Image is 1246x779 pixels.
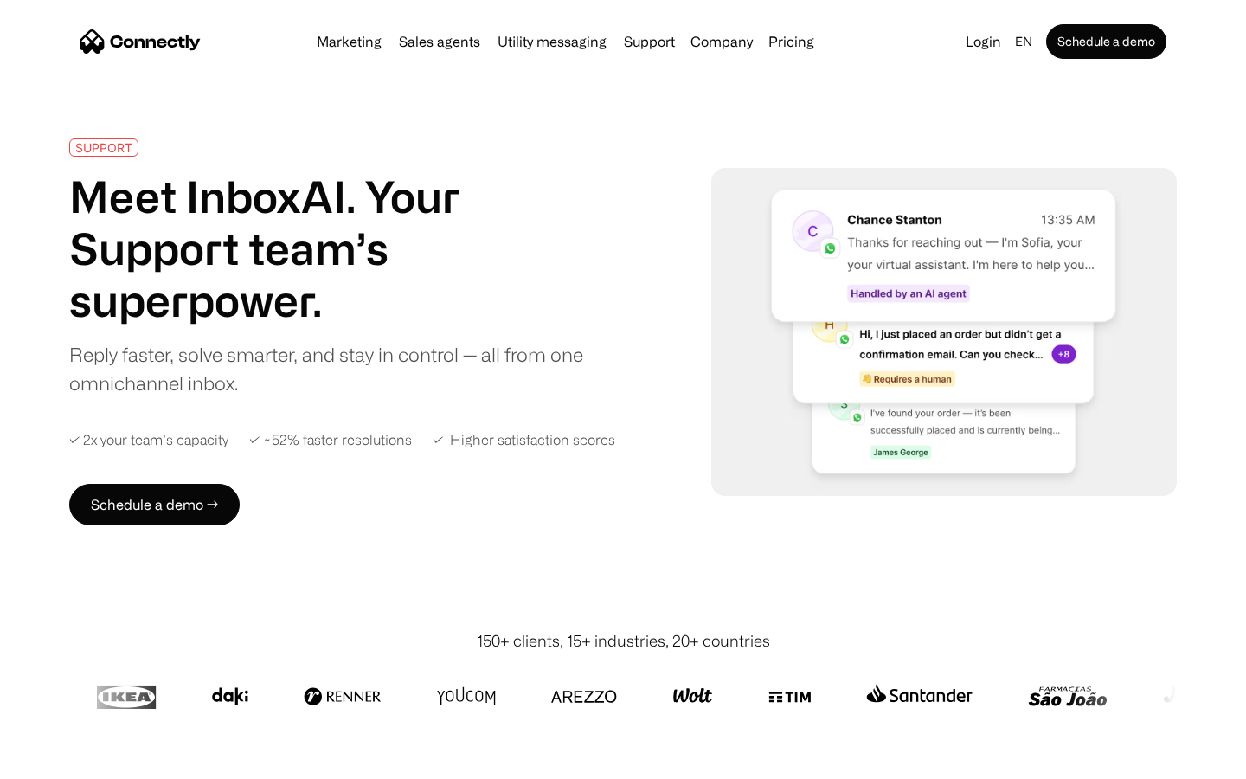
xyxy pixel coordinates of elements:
[69,432,228,448] div: ✓ 2x your team’s capacity
[690,29,753,54] div: Company
[477,629,770,653] div: 150+ clients, 15+ industries, 20+ countries
[1046,24,1166,59] a: Schedule a demo
[310,35,389,48] a: Marketing
[433,432,615,448] div: ✓ Higher satisfaction scores
[69,484,240,525] a: Schedule a demo →
[249,432,412,448] div: ✓ ~52% faster resolutions
[1015,29,1032,54] div: en
[69,171,595,326] h1: Meet InboxAI. Your Support team’s superpower.
[959,29,1008,54] a: Login
[392,35,487,48] a: Sales agents
[617,35,682,48] a: Support
[491,35,613,48] a: Utility messaging
[35,749,104,773] ul: Language list
[761,35,821,48] a: Pricing
[69,340,595,397] div: Reply faster, solve smarter, and stay in control — all from one omnichannel inbox.
[75,141,132,154] div: SUPPORT
[17,747,104,773] aside: Language selected: English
